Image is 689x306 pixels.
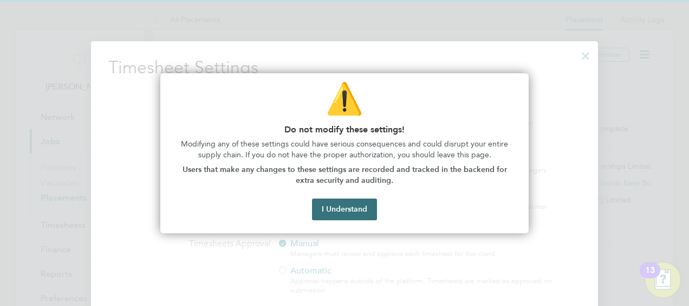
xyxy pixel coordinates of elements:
p: Do not modify these settings! [173,124,516,135]
div: Do not modify these settings! [160,73,529,234]
button: I Understand [312,199,377,220]
strong: Users that make any changes to these settings are recorded and tracked in the backend for extra s... [183,165,509,185]
p: Modifying any of these settings could have serious consequences and could disrupt your entire sup... [173,139,516,160]
p: ⚠️ [173,78,516,120]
